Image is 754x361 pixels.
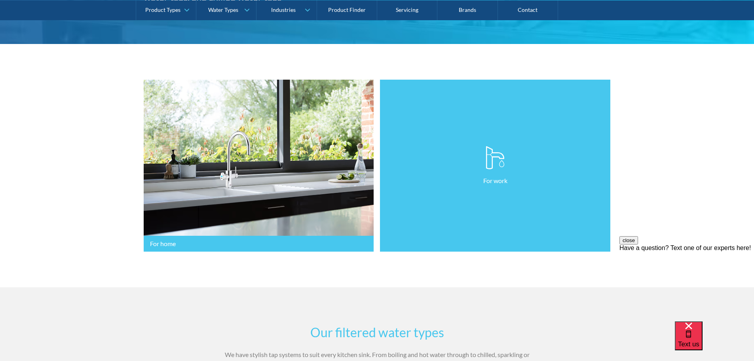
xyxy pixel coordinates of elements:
h2: Our filtered water types [223,323,532,342]
div: Product Types [145,6,180,13]
p: For work [483,176,507,185]
iframe: podium webchat widget bubble [675,321,754,361]
iframe: podium webchat widget prompt [619,236,754,331]
div: Industries [271,6,296,13]
a: For work [380,80,610,252]
div: Water Types [208,6,238,13]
